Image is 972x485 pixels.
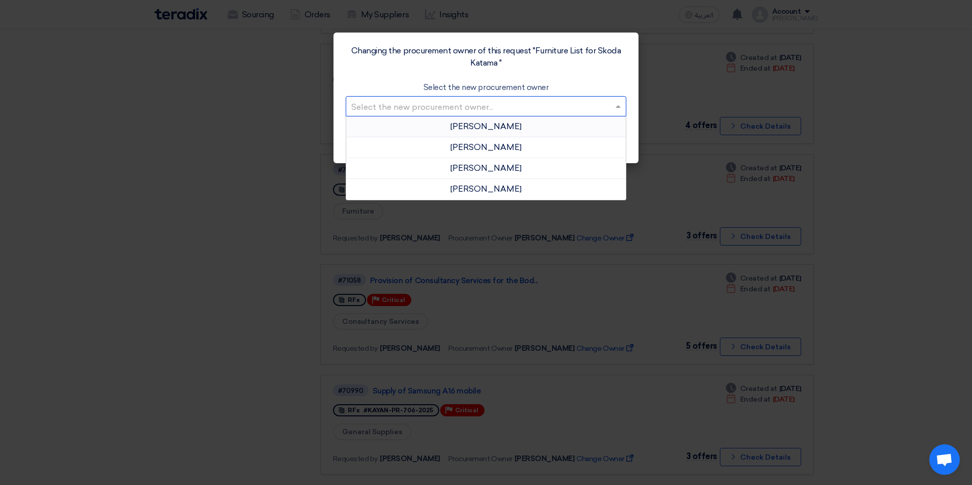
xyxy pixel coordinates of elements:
[346,45,626,69] div: Changing the procurement owner of this request "Furniture List for Skoda Katama "
[450,122,522,131] span: [PERSON_NAME]
[450,163,522,173] span: [PERSON_NAME]
[450,142,522,152] span: [PERSON_NAME]
[929,444,960,475] div: Open chat
[423,82,549,94] label: Select the new procurement owner
[450,184,522,194] span: [PERSON_NAME]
